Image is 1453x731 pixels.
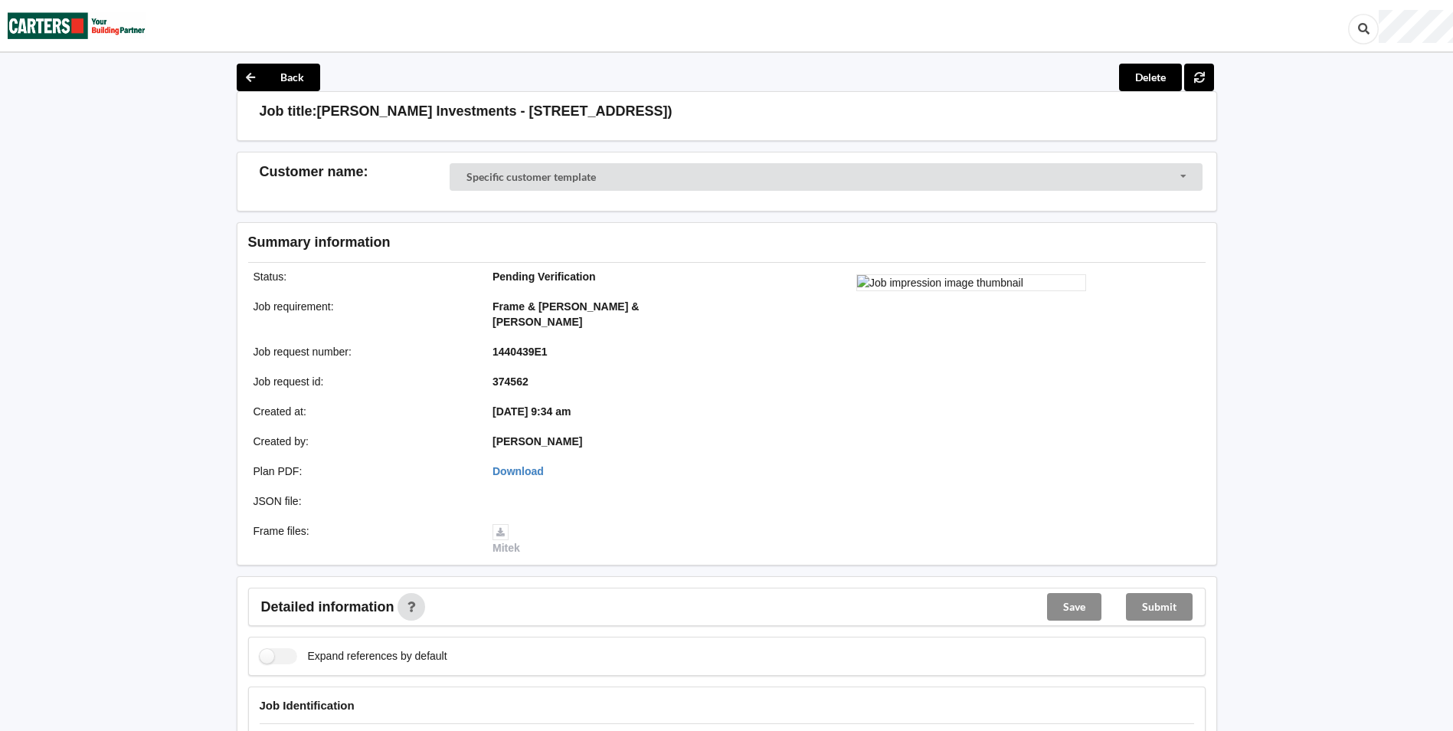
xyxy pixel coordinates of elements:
[1379,10,1453,43] div: User Profile
[260,648,447,664] label: Expand references by default
[317,103,673,120] h3: [PERSON_NAME] Investments - [STREET_ADDRESS])
[493,525,520,554] a: Mitek
[243,344,483,359] div: Job request number :
[1119,64,1182,91] button: Delete
[493,270,596,283] b: Pending Verification
[856,274,1086,291] img: Job impression image thumbnail
[243,374,483,389] div: Job request id :
[260,163,450,181] h3: Customer name :
[243,493,483,509] div: JSON file :
[243,404,483,419] div: Created at :
[493,300,639,328] b: Frame & [PERSON_NAME] & [PERSON_NAME]
[243,434,483,449] div: Created by :
[243,523,483,556] div: Frame files :
[493,465,544,477] a: Download
[493,375,529,388] b: 374562
[493,435,582,447] b: [PERSON_NAME]
[493,405,571,418] b: [DATE] 9:34 am
[260,698,1194,713] h4: Job Identification
[243,464,483,479] div: Plan PDF :
[248,234,961,251] h3: Summary information
[466,172,596,182] div: Specific customer template
[260,103,317,120] h3: Job title:
[243,269,483,284] div: Status :
[450,163,1203,191] div: Customer Selector
[243,299,483,329] div: Job requirement :
[261,600,394,614] span: Detailed information
[493,346,548,358] b: 1440439E1
[8,1,146,51] img: Carters
[237,64,320,91] button: Back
